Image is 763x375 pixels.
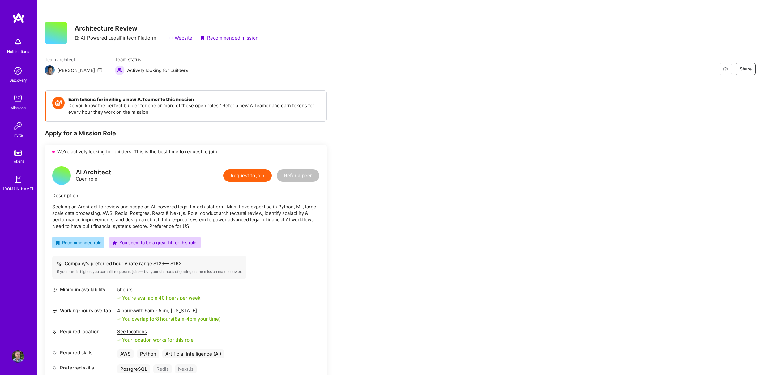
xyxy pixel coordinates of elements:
span: Team status [115,56,188,63]
div: Artificial Intelligence (AI) [162,349,224,358]
button: Refer a peer [277,169,319,182]
div: Missions [11,104,26,111]
div: AI-Powered LegalFintech Platform [75,35,156,41]
img: Token icon [52,97,65,109]
i: icon Clock [52,287,57,292]
div: · [195,35,197,41]
h3: Architecture Review [75,24,258,32]
button: Request to join [223,169,272,182]
img: guide book [12,173,24,185]
div: Python [137,349,159,358]
i: icon Cash [57,261,62,266]
div: Open role [76,169,111,182]
i: icon World [52,308,57,313]
div: [PERSON_NAME] [57,67,95,74]
div: AI Architect [76,169,111,176]
div: You're available 40 hours per week [117,295,200,301]
img: Team Architect [45,65,55,75]
img: discovery [12,65,24,77]
p: Seeking an Architect to review and scope an AI-powered legal fintech platform. Must have expertis... [52,203,319,229]
i: icon Tag [52,350,57,355]
i: icon Tag [52,365,57,370]
i: icon PurpleStar [113,241,117,245]
div: Discovery [9,77,27,83]
div: Redis [153,364,172,373]
span: Actively looking for builders [127,67,188,74]
div: Invite [13,132,23,138]
i: icon PurpleRibbon [200,36,205,40]
h4: Earn tokens for inviting a new A.Teamer to this mission [68,97,320,102]
div: PostgreSQL [117,364,150,373]
img: Actively looking for builders [115,65,125,75]
div: Minimum availability [52,286,114,293]
img: logo [12,12,25,23]
div: Recommended mission [200,35,258,41]
button: Share [736,63,756,75]
div: Description [52,192,319,199]
div: 5 hours [117,286,200,293]
i: icon Check [117,317,121,321]
div: See locations [117,328,194,335]
div: Required location [52,328,114,335]
span: 9am - 5pm , [143,308,171,313]
div: You overlap for 8 hours ( your time) [122,316,221,322]
a: User Avatar [10,350,26,363]
div: Working-hours overlap [52,307,114,314]
i: icon CompanyGray [75,36,79,40]
div: Next.js [175,364,197,373]
span: 8am - 4pm [175,316,196,322]
i: icon Mail [97,68,102,73]
div: Required skills [52,349,114,356]
div: Tokens [12,158,24,164]
img: tokens [14,150,22,156]
img: bell [12,36,24,48]
div: Company's preferred hourly rate range: $ 129 — $ 162 [57,260,242,267]
i: icon RecommendedBadge [55,241,60,245]
i: icon Check [117,296,121,300]
div: [DOMAIN_NAME] [3,185,33,192]
div: Your location works for this role [117,337,194,343]
img: teamwork [12,92,24,104]
div: Preferred skills [52,364,114,371]
span: Team architect [45,56,102,63]
div: 4 hours with [US_STATE] [117,307,221,314]
div: AWS [117,349,134,358]
i: icon Check [117,338,121,342]
img: Invite [12,120,24,132]
p: Do you know the perfect builder for one or more of these open roles? Refer a new A.Teamer and ear... [68,102,320,115]
i: icon EyeClosed [723,66,728,71]
div: Recommended role [55,239,101,246]
span: Share [740,66,752,72]
i: icon Location [52,329,57,334]
div: You seem to be a great fit for this role! [113,239,198,246]
div: We’re actively looking for builders. This is the best time to request to join. [45,145,327,159]
div: If your rate is higher, you can still request to join — but your chances of getting on the missio... [57,269,242,274]
div: Notifications [7,48,29,55]
a: Website [168,35,192,41]
div: Apply for a Mission Role [45,129,327,137]
img: User Avatar [12,350,24,363]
